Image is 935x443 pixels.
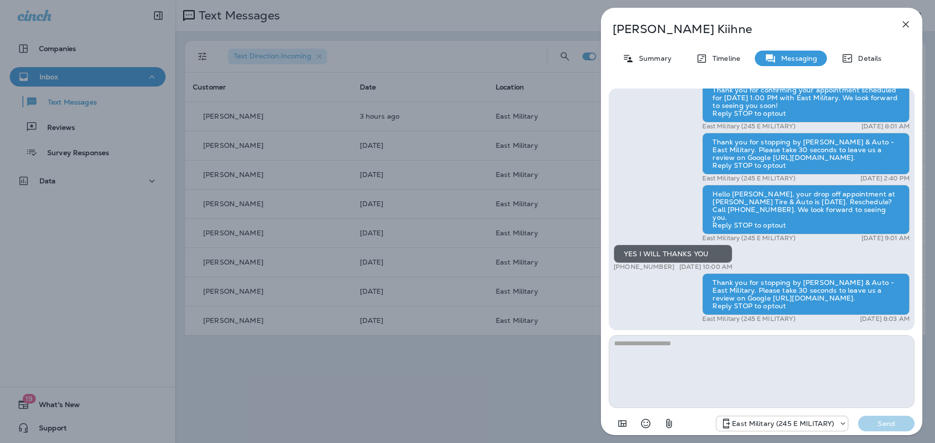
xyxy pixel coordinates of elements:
[702,175,795,182] p: East Military (245 E MILITARY)
[702,234,795,242] p: East Military (245 E MILITARY)
[702,273,910,315] div: Thank you for stopping by [PERSON_NAME] & Auto - East Military. Please take 30 seconds to leave u...
[702,315,795,323] p: East Military (245 E MILITARY)
[702,67,910,123] div: Thank you for confirming your appointment scheduled for [DATE] 1:00 PM with East Military. We loo...
[679,263,732,271] p: [DATE] 10:00 AM
[702,123,795,130] p: East Military (245 E MILITARY)
[636,414,655,433] button: Select an emoji
[853,54,881,62] p: Details
[702,185,910,234] div: Hello [PERSON_NAME], your drop off appointment at [PERSON_NAME] Tire & Auto is [DATE]. Reschedule...
[614,263,674,271] p: [PHONE_NUMBER]
[613,414,632,433] button: Add in a premade template
[861,123,910,130] p: [DATE] 8:01 AM
[732,420,834,427] p: East Military (245 E MILITARY)
[702,133,910,175] div: Thank you for stopping by [PERSON_NAME] & Auto - East Military. Please take 30 seconds to leave u...
[776,54,817,62] p: Messaging
[860,175,910,182] p: [DATE] 2:40 PM
[614,245,732,263] div: YES I WILL THANKS YOU
[634,54,672,62] p: Summary
[708,54,740,62] p: Timeline
[613,22,879,36] p: [PERSON_NAME] Kiihne
[716,418,848,429] div: +1 (402) 721-8100
[861,234,910,242] p: [DATE] 9:01 AM
[860,315,910,323] p: [DATE] 8:03 AM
